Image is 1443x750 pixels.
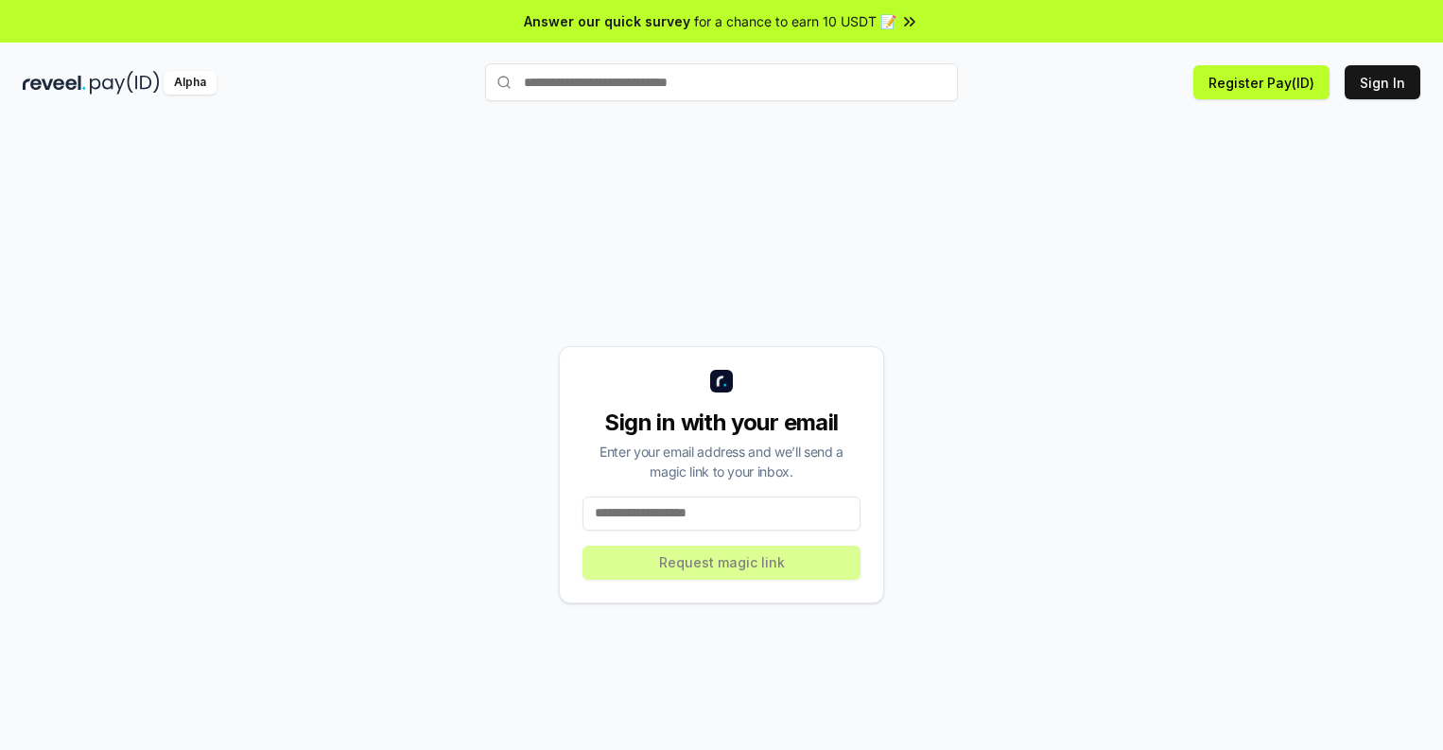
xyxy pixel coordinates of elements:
div: Sign in with your email [582,408,861,438]
div: Alpha [164,71,217,95]
img: logo_small [710,370,733,392]
span: Answer our quick survey [524,11,690,31]
button: Register Pay(ID) [1193,65,1330,99]
img: reveel_dark [23,71,86,95]
button: Sign In [1345,65,1420,99]
img: pay_id [90,71,160,95]
span: for a chance to earn 10 USDT 📝 [694,11,896,31]
div: Enter your email address and we’ll send a magic link to your inbox. [582,442,861,481]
